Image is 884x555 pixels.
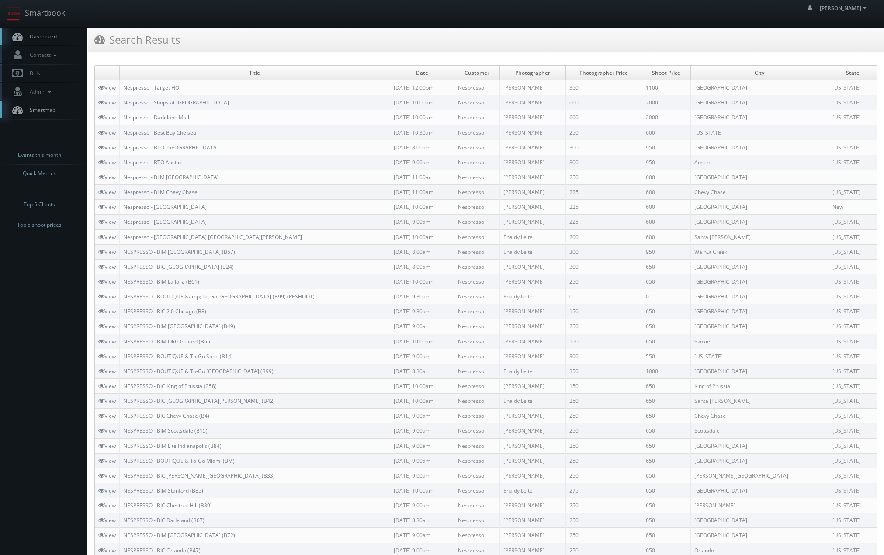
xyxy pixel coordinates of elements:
td: Nespresso [454,110,500,125]
td: [GEOGRAPHIC_DATA] [691,364,829,378]
td: [PERSON_NAME] [500,409,566,423]
td: Nespresso [454,155,500,170]
td: Nespresso [454,244,500,259]
a: View [98,293,116,300]
td: Nespresso [454,80,500,95]
td: [DATE] 9:00am [390,423,454,438]
td: [DATE] 9:00am [390,319,454,334]
td: [US_STATE] [829,215,877,229]
td: [GEOGRAPHIC_DATA] [691,259,829,274]
td: [DATE] 10:00am [390,274,454,289]
td: 300 [566,349,642,364]
a: NESPRESSO - BIC [PERSON_NAME][GEOGRAPHIC_DATA] (B33) [123,472,275,479]
td: Nespresso [454,378,500,393]
td: 650 [642,423,691,438]
td: [DATE] 10:00am [390,394,454,409]
td: Scottsdale [691,423,829,438]
td: 650 [642,438,691,453]
span: Top 5 shoot prices [17,221,62,229]
td: 300 [566,259,642,274]
a: NESPRESSO - BIC [GEOGRAPHIC_DATA] (B24) [123,263,234,271]
td: Nespresso [454,334,500,349]
td: 0 [566,289,642,304]
td: [PERSON_NAME] [500,80,566,95]
a: Nespresso - BLM Chevy Chase [123,188,198,196]
td: [US_STATE] [829,409,877,423]
td: Enaldy Leite [500,364,566,378]
a: NESPRESSO - BIC Dadeland (B67) [123,517,205,524]
td: 550 [642,349,691,364]
td: 2000 [642,95,691,110]
td: [GEOGRAPHIC_DATA] [691,289,829,304]
a: View [98,457,116,465]
td: Nespresso [454,140,500,155]
a: View [98,338,116,345]
td: 650 [642,453,691,468]
a: View [98,129,116,136]
td: [PERSON_NAME] [500,378,566,393]
td: 600 [566,110,642,125]
td: Nespresso [454,364,500,378]
a: NESPRESSO - BIM Old Orchard (B65) [123,338,212,345]
td: Enaldy Leite [500,289,566,304]
td: [DATE] 9:30am [390,289,454,304]
td: Nespresso [454,319,500,334]
td: [US_STATE] [829,110,877,125]
td: [DATE] 8:30am [390,513,454,528]
td: 200 [566,229,642,244]
td: [DATE] 8:00am [390,259,454,274]
td: Nespresso [454,125,500,140]
td: [DATE] 9:00am [390,438,454,453]
a: View [98,442,116,450]
td: Chevy Chase [691,409,829,423]
td: [DATE] 9:00am [390,453,454,468]
td: 950 [642,244,691,259]
a: NESPRESSO - BIM [GEOGRAPHIC_DATA] (B72) [123,531,235,539]
a: View [98,308,116,315]
td: 275 [566,483,642,498]
td: [US_STATE] [691,125,829,140]
td: [PERSON_NAME] [500,528,566,543]
td: Nespresso [454,215,500,229]
td: 250 [566,423,642,438]
td: [US_STATE] [829,453,877,468]
a: NESPRESSO - BIC 2.0 Chicago (B8) [123,308,206,315]
a: Nespresso - [GEOGRAPHIC_DATA] [123,218,207,225]
td: Customer [454,66,500,80]
td: [DATE] 10:00am [390,334,454,349]
td: 250 [566,409,642,423]
td: [GEOGRAPHIC_DATA] [691,304,829,319]
td: Nespresso [454,513,500,528]
td: [GEOGRAPHIC_DATA] [691,170,829,184]
a: Nespresso - Target HQ [123,84,179,91]
td: [US_STATE] [829,438,877,453]
td: 600 [642,185,691,200]
td: Nespresso [454,409,500,423]
td: [PERSON_NAME] [500,319,566,334]
td: Nespresso [454,468,500,483]
td: [GEOGRAPHIC_DATA] [691,200,829,215]
td: Nespresso [454,528,500,543]
td: [US_STATE] [829,244,877,259]
a: NESPRESSO - BOUTIQUE & To-Go Soho (B14) [123,353,233,360]
td: 650 [642,334,691,349]
td: 950 [642,140,691,155]
td: 600 [642,229,691,244]
a: View [98,472,116,479]
td: Enaldy Leite [500,483,566,498]
td: 350 [566,80,642,95]
td: Nespresso [454,229,500,244]
td: Photographer Price [566,66,642,80]
a: NESPRESSO - BIC Orlando (B47) [123,547,201,554]
a: View [98,427,116,434]
td: [PERSON_NAME] [500,125,566,140]
td: Nespresso [454,170,500,184]
td: 650 [642,513,691,528]
td: State [829,66,877,80]
td: Enaldy Leite [500,244,566,259]
a: View [98,547,116,554]
td: [DATE] 10:00am [390,110,454,125]
td: 650 [642,259,691,274]
a: ​Nespresso - Best Buy Chelsea [123,129,196,136]
td: [PERSON_NAME] [500,95,566,110]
